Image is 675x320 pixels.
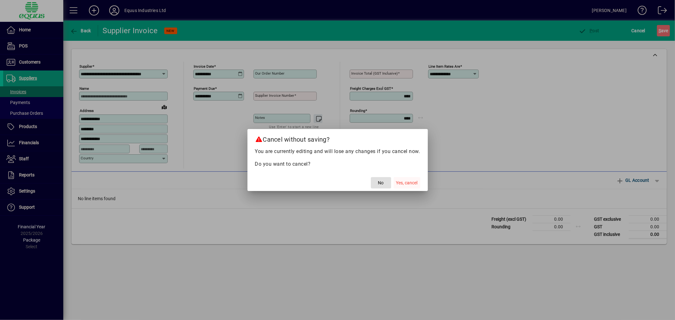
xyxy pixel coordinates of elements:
button: No [371,177,391,188]
h2: Cancel without saving? [247,129,428,147]
button: Yes, cancel [394,177,420,188]
p: Do you want to cancel? [255,160,420,168]
span: Yes, cancel [396,180,418,186]
span: No [378,180,384,186]
p: You are currently editing and will lose any changes if you cancel now. [255,148,420,155]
